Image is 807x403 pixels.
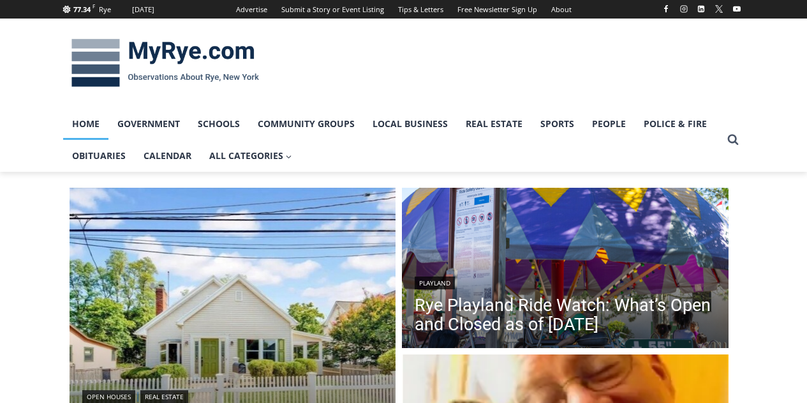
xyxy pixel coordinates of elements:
[108,108,189,140] a: Government
[457,108,531,140] a: Real Estate
[729,1,744,17] a: YouTube
[63,108,108,140] a: Home
[364,108,457,140] a: Local Business
[135,140,200,172] a: Calendar
[402,188,729,351] a: Read More Rye Playland Ride Watch: What’s Open and Closed as of Thursday, August 14, 2025
[249,108,364,140] a: Community Groups
[63,140,135,172] a: Obituaries
[63,30,267,96] img: MyRye.com
[140,390,188,403] a: Real Estate
[63,108,722,172] nav: Primary Navigation
[676,1,692,17] a: Instagram
[132,4,154,15] div: [DATE]
[415,277,455,289] a: Playland
[209,149,292,163] span: All Categories
[402,188,729,351] img: (PHOTO: The Motorcycle Jump ride in the Kiddyland section of Rye Playland. File photo 2024. Credi...
[693,1,709,17] a: Linkedin
[658,1,674,17] a: Facebook
[531,108,583,140] a: Sports
[82,390,135,403] a: Open Houses
[415,296,716,334] a: Rye Playland Ride Watch: What’s Open and Closed as of [DATE]
[711,1,727,17] a: X
[189,108,249,140] a: Schools
[583,108,635,140] a: People
[200,140,301,172] a: All Categories
[73,4,91,14] span: 77.34
[82,388,383,403] div: |
[99,4,111,15] div: Rye
[635,108,716,140] a: Police & Fire
[93,3,95,10] span: F
[722,128,744,151] button: View Search Form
